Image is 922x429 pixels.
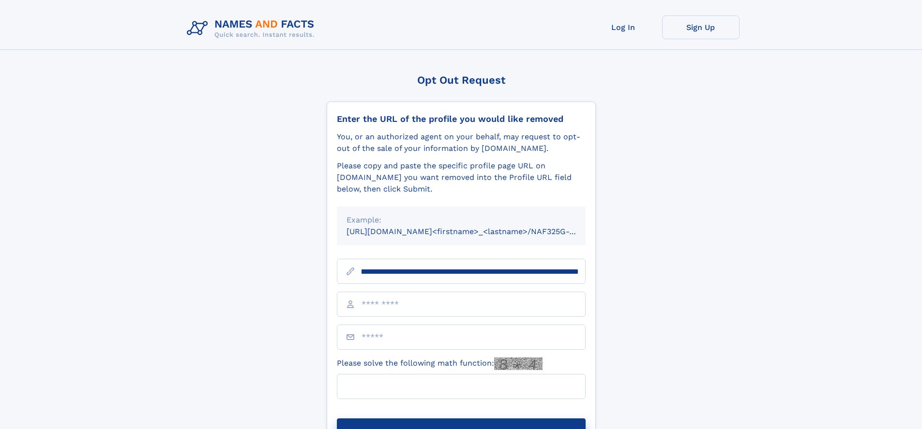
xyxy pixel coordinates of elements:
[662,15,740,39] a: Sign Up
[585,15,662,39] a: Log In
[337,114,586,124] div: Enter the URL of the profile you would like removed
[183,15,322,42] img: Logo Names and Facts
[337,160,586,195] div: Please copy and paste the specific profile page URL on [DOMAIN_NAME] you want removed into the Pr...
[327,74,596,86] div: Opt Out Request
[347,227,604,236] small: [URL][DOMAIN_NAME]<firstname>_<lastname>/NAF325G-xxxxxxxx
[337,131,586,154] div: You, or an authorized agent on your behalf, may request to opt-out of the sale of your informatio...
[337,357,543,370] label: Please solve the following math function:
[347,214,576,226] div: Example:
